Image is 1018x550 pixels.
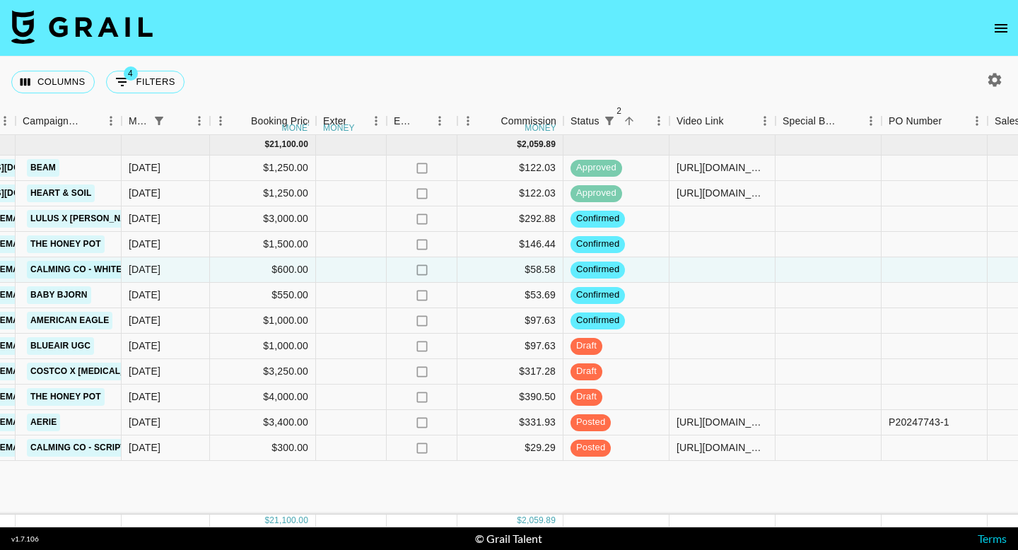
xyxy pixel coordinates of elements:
[129,288,160,302] div: Oct '25
[27,439,165,457] a: Calming Co - Scripts (July)
[27,414,60,431] a: Aerie
[978,532,1007,545] a: Terms
[11,534,39,544] div: v 1.7.106
[27,261,201,279] a: Calming Co - Whitelisting 3 month
[27,159,59,177] a: BEAM
[264,515,269,527] div: $
[365,110,387,131] button: Menu
[210,232,316,257] div: $1,500.00
[129,160,160,175] div: Oct '25
[677,440,768,455] div: https://www.instagram.com/p/DPpMJzJkg9J/
[612,104,626,118] span: 2
[457,308,563,334] div: $97.63
[481,111,501,131] button: Sort
[210,410,316,435] div: $3,400.00
[210,359,316,385] div: $3,250.00
[619,111,639,131] button: Sort
[414,111,433,131] button: Sort
[189,110,210,131] button: Menu
[16,107,122,135] div: Campaign (Type)
[124,66,138,81] span: 4
[783,107,841,135] div: Special Booking Type
[457,435,563,461] div: $29.29
[571,263,625,276] span: confirmed
[129,339,160,353] div: Oct '25
[210,308,316,334] div: $1,000.00
[129,313,160,327] div: Oct '25
[429,110,450,131] button: Menu
[81,111,100,131] button: Sort
[129,440,160,455] div: Oct '25
[129,390,160,404] div: Oct '25
[387,107,457,135] div: Expenses: Remove Commission?
[27,286,91,304] a: Baby Bjorn
[210,435,316,461] div: $300.00
[269,139,308,151] div: 21,100.00
[889,107,942,135] div: PO Number
[457,110,479,131] button: Menu
[231,111,251,131] button: Sort
[677,415,768,429] div: https://www.instagram.com/p/DOwtb6gkkHD/
[27,388,105,406] a: The Honey Pot
[210,181,316,206] div: $1,250.00
[517,515,522,527] div: $
[571,416,611,429] span: posted
[571,390,602,404] span: draft
[501,107,556,135] div: Commission
[599,111,619,131] button: Show filters
[571,107,599,135] div: Status
[677,160,768,175] div: https://www.instagram.com/reel/DPPo8WajL7W/?igsh=MTN2MGh1cjMwNmlwNg%3D%3D
[210,283,316,308] div: $550.00
[346,111,365,131] button: Sort
[323,124,355,132] div: money
[269,515,308,527] div: 21,100.00
[571,212,625,226] span: confirmed
[394,107,414,135] div: Expenses: Remove Commission?
[517,139,522,151] div: $
[525,124,556,132] div: money
[571,161,622,175] span: approved
[27,363,154,380] a: Costco x [MEDICAL_DATA]
[169,111,189,131] button: Sort
[571,314,625,327] span: confirmed
[882,107,988,135] div: PO Number
[282,124,314,132] div: money
[210,385,316,410] div: $4,000.00
[11,10,153,44] img: Grail Talent
[776,107,882,135] div: Special Booking Type
[571,441,611,455] span: posted
[100,110,122,131] button: Menu
[457,232,563,257] div: $146.44
[571,187,622,200] span: approved
[27,235,105,253] a: The Honey Pot
[23,107,81,135] div: Campaign (Type)
[860,110,882,131] button: Menu
[841,111,860,131] button: Sort
[457,283,563,308] div: $53.69
[149,111,169,131] button: Show filters
[563,107,669,135] div: Status
[457,181,563,206] div: $122.03
[251,107,313,135] div: Booking Price
[27,210,248,228] a: Lulus x [PERSON_NAME] 2 TikToks per month
[210,206,316,232] div: $3,000.00
[106,71,185,93] button: Show filters
[210,257,316,283] div: $600.00
[457,206,563,232] div: $292.88
[129,211,160,226] div: Oct '25
[122,107,210,135] div: Month Due
[571,288,625,302] span: confirmed
[475,532,542,546] div: © Grail Talent
[129,237,160,251] div: Oct '25
[522,139,556,151] div: 2,059.89
[457,156,563,181] div: $122.03
[669,107,776,135] div: Video Link
[457,359,563,385] div: $317.28
[889,415,949,429] div: P20247743-1
[942,111,961,131] button: Sort
[457,334,563,359] div: $97.63
[210,110,231,131] button: Menu
[571,365,602,378] span: draft
[27,337,94,355] a: Blueair UGC
[677,107,724,135] div: Video Link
